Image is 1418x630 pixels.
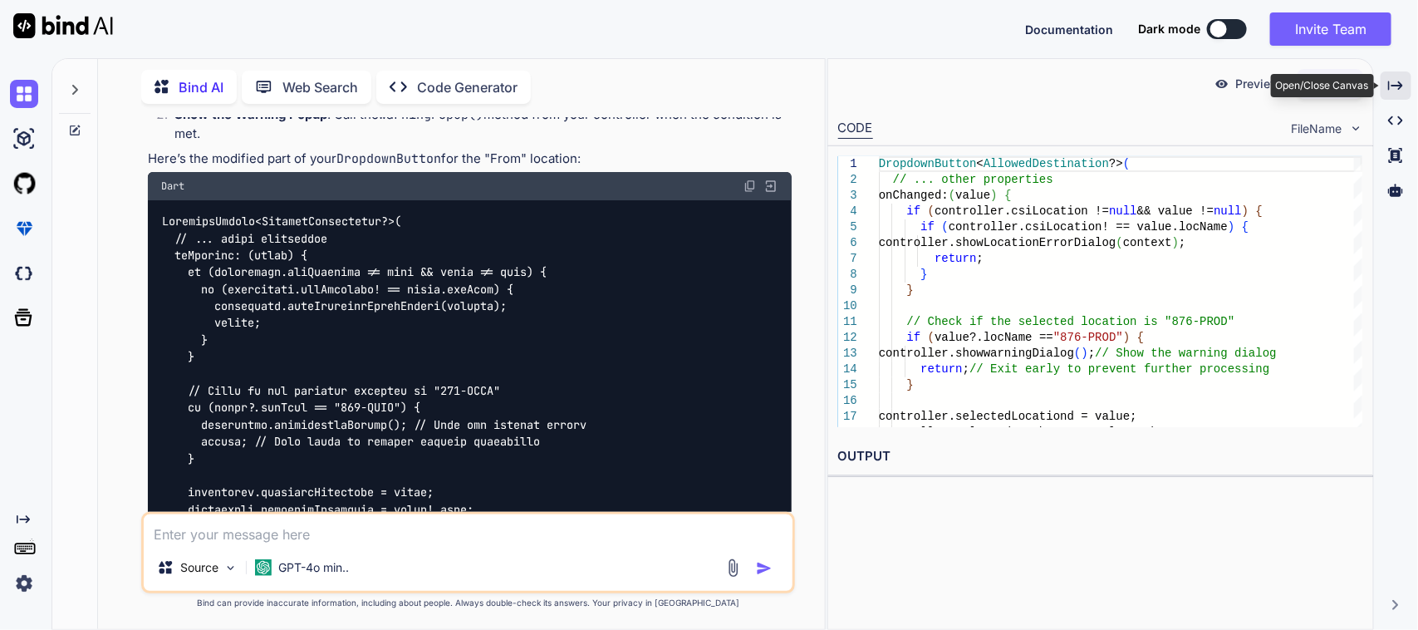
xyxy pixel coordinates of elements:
[1123,331,1130,344] span: )
[879,236,1116,249] span: controller.showLocationErrorDialog
[838,188,857,204] div: 3
[838,425,857,441] div: 18
[1123,157,1130,170] span: (
[976,252,983,265] span: ;
[969,362,1269,376] span: // Exit early to prevent further processing
[1228,220,1234,234] span: )
[906,378,913,391] span: }
[223,561,238,575] img: Pick Models
[941,220,948,234] span: (
[949,220,1228,234] span: controller.csiLocation! == value.locName
[906,331,920,344] span: if
[935,331,1053,344] span: value?.locName ==
[10,80,38,108] img: chat
[255,559,272,576] img: GPT-4o mini
[1179,236,1185,249] span: ;
[879,410,1137,423] span: controller.selectedLocationd = value;
[838,283,857,298] div: 9
[1137,204,1214,218] span: && value !=
[838,393,857,409] div: 16
[838,219,857,235] div: 5
[1292,121,1342,137] span: FileName
[928,204,935,218] span: (
[879,157,977,170] span: DropdownButton
[10,569,38,598] img: settings
[838,314,857,330] div: 11
[10,170,38,198] img: githubLight
[838,377,857,393] div: 15
[1095,347,1276,360] span: // Show the warning dialog
[838,235,857,251] div: 6
[976,157,983,170] span: <
[13,13,113,38] img: Bind AI
[838,172,857,188] div: 2
[1172,236,1179,249] span: )
[838,156,857,172] div: 1
[879,189,949,202] span: onChanged:
[1025,22,1113,37] span: Documentation
[1123,236,1172,249] span: context
[838,330,857,346] div: 12
[336,150,441,167] code: DropdownButton
[1270,12,1391,46] button: Invite Team
[906,283,913,297] span: }
[879,347,1074,360] span: controller.showwarningDialog
[1004,189,1011,202] span: {
[180,559,218,576] p: Source
[1088,347,1095,360] span: ;
[1081,347,1087,360] span: )
[763,179,778,194] img: Open in Browser
[148,150,792,169] p: Here’s the modified part of your for the "From" location:
[278,559,349,576] p: GPT-4o min..
[920,220,935,234] span: if
[282,77,358,97] p: Web Search
[838,204,857,219] div: 4
[920,268,927,281] span: }
[990,189,997,202] span: )
[1214,204,1242,218] span: null
[1214,76,1229,91] img: preview
[1109,157,1123,170] span: ?>
[963,362,969,376] span: ;
[838,298,857,314] div: 10
[949,189,955,202] span: (
[1271,74,1374,97] div: Open/Close Canvas
[928,331,935,344] span: (
[893,173,1053,186] span: // ... other properties
[10,214,38,243] img: premium
[161,106,792,143] li: : Call the method from your controller when the condition is met.
[838,267,857,283] div: 8
[920,362,962,376] span: return
[838,119,873,139] div: CODE
[984,157,1109,170] span: AllowedDestination
[1349,121,1363,135] img: chevron down
[724,559,743,578] img: attachment
[179,77,223,97] p: Bind AI
[935,252,976,265] span: return
[10,125,38,153] img: ai-studio
[906,315,1234,328] span: // Check if the selected location is "876-PROD"
[879,426,1179,439] span: controller.selectedWarehouse = value!.whse;
[161,180,184,193] span: Dart
[906,204,920,218] span: if
[756,560,773,577] img: icon
[10,259,38,288] img: darkCloudIdeIcon
[1116,236,1122,249] span: (
[417,77,518,97] p: Code Generator
[838,362,857,377] div: 14
[1255,204,1262,218] span: {
[1242,220,1249,234] span: {
[1074,347,1081,360] span: (
[1109,204,1137,218] span: null
[1025,21,1113,38] button: Documentation
[1053,331,1123,344] span: "876-PROD"
[141,597,796,609] p: Bind can provide inaccurate information, including about people. Always double-check its answers....
[743,180,757,193] img: copy
[838,346,857,362] div: 13
[1138,21,1200,37] span: Dark mode
[955,189,990,202] span: value
[935,204,1109,218] span: controller.csiLocation !=
[1236,76,1281,92] p: Preview
[838,409,857,425] div: 17
[838,251,857,267] div: 7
